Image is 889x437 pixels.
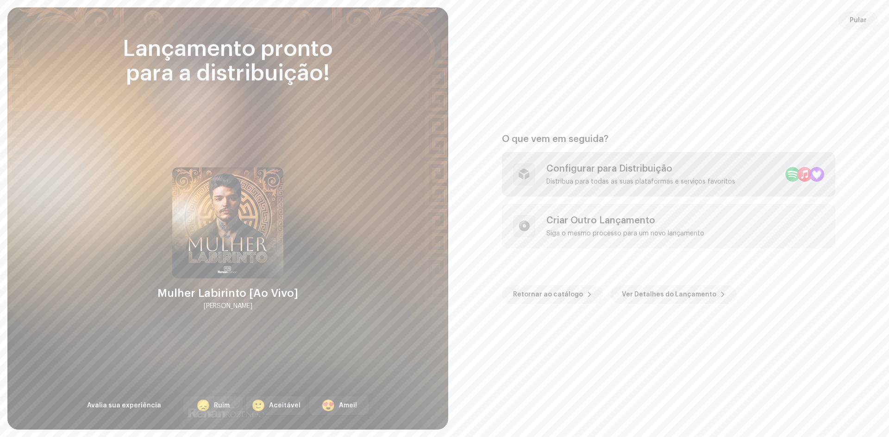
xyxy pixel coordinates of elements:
[80,37,376,86] div: Lançamento pronto para a distribuição!
[251,400,265,411] div: 🙂
[546,178,735,185] div: Distribua para todas as suas plataformas e serviços favoritos
[204,301,252,312] div: [PERSON_NAME]
[850,11,867,30] span: Pular
[87,402,161,409] span: Avalia sua experiência
[611,285,737,304] button: Ver Detalhes do Lançamento
[546,230,704,237] div: Siga o mesmo processo para um novo lançamento
[502,134,835,145] div: O que vem em seguida?
[269,401,301,411] div: Aceitável
[546,215,704,226] div: Criar Outro Lançamento
[172,167,283,278] img: 91470861-1403-4e98-b864-861a49a7b1dc
[622,285,716,304] span: Ver Detalhes do Lançamento
[339,401,357,411] div: Amei!
[196,400,210,411] div: 😞
[214,401,230,411] div: Ruim
[513,285,583,304] span: Retornar ao catálogo
[321,400,335,411] div: 😍
[157,286,298,301] div: Mulher Labirinto [Ao Vivo]
[502,285,603,304] button: Retornar ao catálogo
[502,204,835,248] re-a-post-create-item: Criar Outro Lançamento
[839,11,878,30] button: Pular
[546,163,735,174] div: Configurar para Distribuição
[502,152,835,197] re-a-post-create-item: Configurar para Distribuição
